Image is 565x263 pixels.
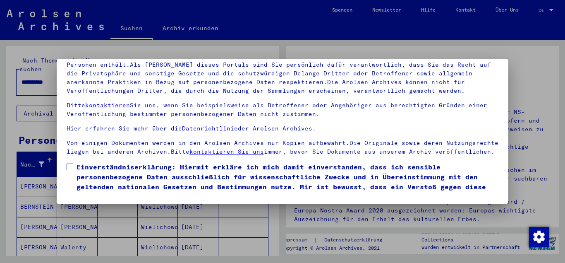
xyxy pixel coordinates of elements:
span: Einverständniserklärung: Hiermit erkläre ich mich damit einverstanden, dass ich sensible personen... [77,162,499,202]
p: Bitte Sie uns, wenn Sie beispielsweise als Betroffener oder Angehöriger aus berechtigten Gründen ... [67,101,499,118]
a: Datenrichtlinie [182,125,238,132]
img: Zustimmung ändern [529,227,549,247]
p: Von einigen Dokumenten werden in den Arolsen Archives nur Kopien aufbewahrt.Die Originale sowie d... [67,139,499,156]
a: kontaktieren Sie uns [189,148,264,155]
p: Bitte beachten Sie, dass dieses Portal über NS - Verfolgte sensible Daten zu identifizierten oder... [67,52,499,95]
p: Hier erfahren Sie mehr über die der Arolsen Archives. [67,124,499,133]
a: kontaktieren [85,101,130,109]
